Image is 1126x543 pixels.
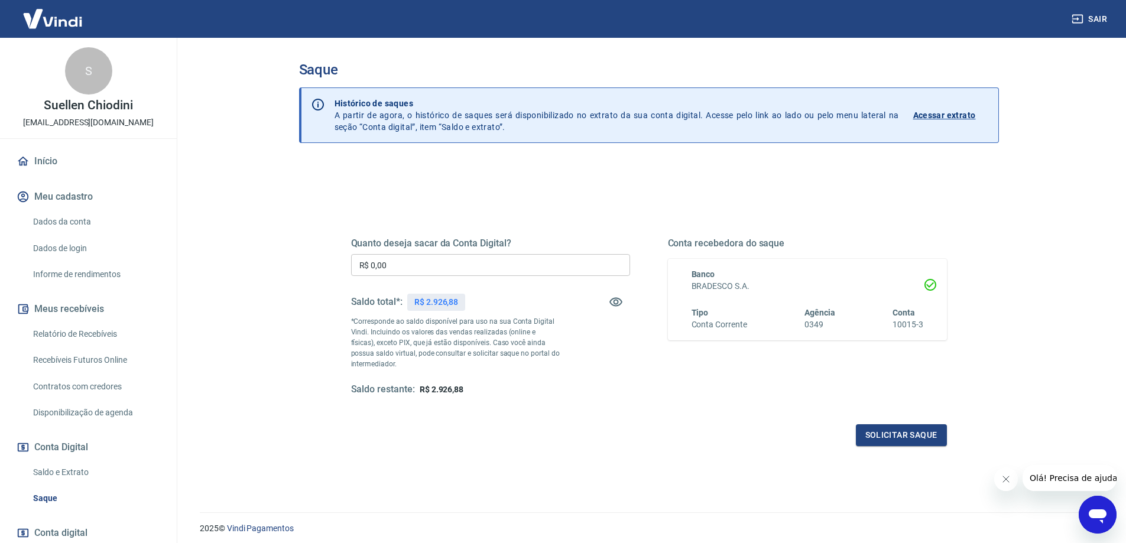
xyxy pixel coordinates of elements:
span: Conta [893,308,915,317]
p: [EMAIL_ADDRESS][DOMAIN_NAME] [23,116,154,129]
p: 2025 © [200,522,1098,535]
span: Conta digital [34,525,87,541]
button: Sair [1069,8,1112,30]
a: Disponibilização de agenda [28,401,163,425]
a: Informe de rendimentos [28,262,163,287]
span: Agência [804,308,835,317]
img: Vindi [14,1,91,37]
span: R$ 2.926,88 [420,385,463,394]
iframe: Botão para abrir a janela de mensagens [1079,496,1117,534]
h5: Saldo total*: [351,296,403,308]
p: Histórico de saques [335,97,899,109]
p: A partir de agora, o histórico de saques será disponibilizado no extrato da sua conta digital. Ac... [335,97,899,133]
button: Meus recebíveis [14,296,163,322]
a: Contratos com credores [28,375,163,399]
a: Saque [28,486,163,511]
h3: Saque [299,61,999,78]
p: *Corresponde ao saldo disponível para uso na sua Conta Digital Vindi. Incluindo os valores das ve... [351,316,560,369]
h6: 0349 [804,318,835,331]
h5: Quanto deseja sacar da Conta Digital? [351,238,630,249]
h6: Conta Corrente [692,318,747,331]
a: Saldo e Extrato [28,460,163,485]
p: Suellen Chiodini [44,99,132,112]
h6: BRADESCO S.A. [692,280,923,292]
a: Recebíveis Futuros Online [28,348,163,372]
span: Tipo [692,308,709,317]
button: Conta Digital [14,434,163,460]
a: Início [14,148,163,174]
a: Dados de login [28,236,163,261]
a: Relatório de Recebíveis [28,322,163,346]
div: S [65,47,112,95]
p: R$ 2.926,88 [414,296,458,308]
a: Vindi Pagamentos [227,524,294,533]
button: Solicitar saque [856,424,947,446]
iframe: Fechar mensagem [994,467,1018,491]
span: Olá! Precisa de ajuda? [7,8,99,18]
a: Dados da conta [28,210,163,234]
span: Banco [692,269,715,279]
a: Acessar extrato [913,97,989,133]
iframe: Mensagem da empresa [1023,465,1117,491]
h6: 10015-3 [893,318,923,331]
h5: Conta recebedora do saque [668,238,947,249]
p: Acessar extrato [913,109,976,121]
button: Meu cadastro [14,184,163,210]
h5: Saldo restante: [351,383,415,396]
